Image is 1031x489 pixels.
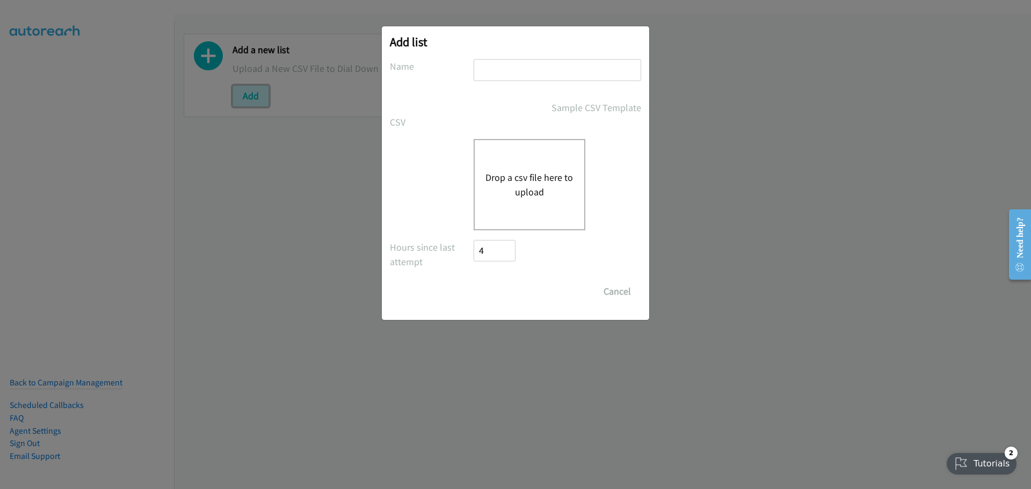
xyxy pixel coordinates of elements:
iframe: Checklist [940,442,1023,481]
h2: Add list [390,34,641,49]
label: Name [390,59,474,74]
label: Hours since last attempt [390,240,474,269]
button: Drop a csv file here to upload [485,170,573,199]
iframe: Resource Center [1000,202,1031,287]
a: Sample CSV Template [551,100,641,115]
label: CSV [390,115,474,129]
button: Cancel [593,281,641,302]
